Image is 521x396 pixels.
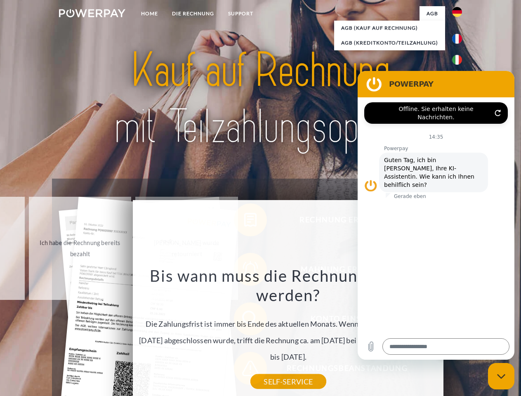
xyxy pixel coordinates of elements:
iframe: Messaging-Fenster [358,71,514,360]
a: agb [420,6,445,21]
a: DIE RECHNUNG [165,6,221,21]
img: fr [452,34,462,44]
img: de [452,7,462,17]
div: Die Zahlungsfrist ist immer bis Ende des aktuellen Monats. Wenn die Bestellung z.B. am [DATE] abg... [138,266,439,382]
div: Ich habe die Rechnung bereits bezahlt [34,237,127,259]
img: logo-powerpay-white.svg [59,9,125,17]
a: AGB (Kauf auf Rechnung) [334,21,445,35]
a: Home [134,6,165,21]
a: SUPPORT [221,6,260,21]
a: AGB (Kreditkonto/Teilzahlung) [334,35,445,50]
a: SELF-SERVICE [250,374,326,389]
iframe: Schaltfläche zum Öffnen des Messaging-Fensters; Konversation läuft [488,363,514,389]
img: it [452,55,462,65]
img: title-powerpay_de.svg [79,40,442,158]
h3: Bis wann muss die Rechnung bezahlt werden? [138,266,439,305]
